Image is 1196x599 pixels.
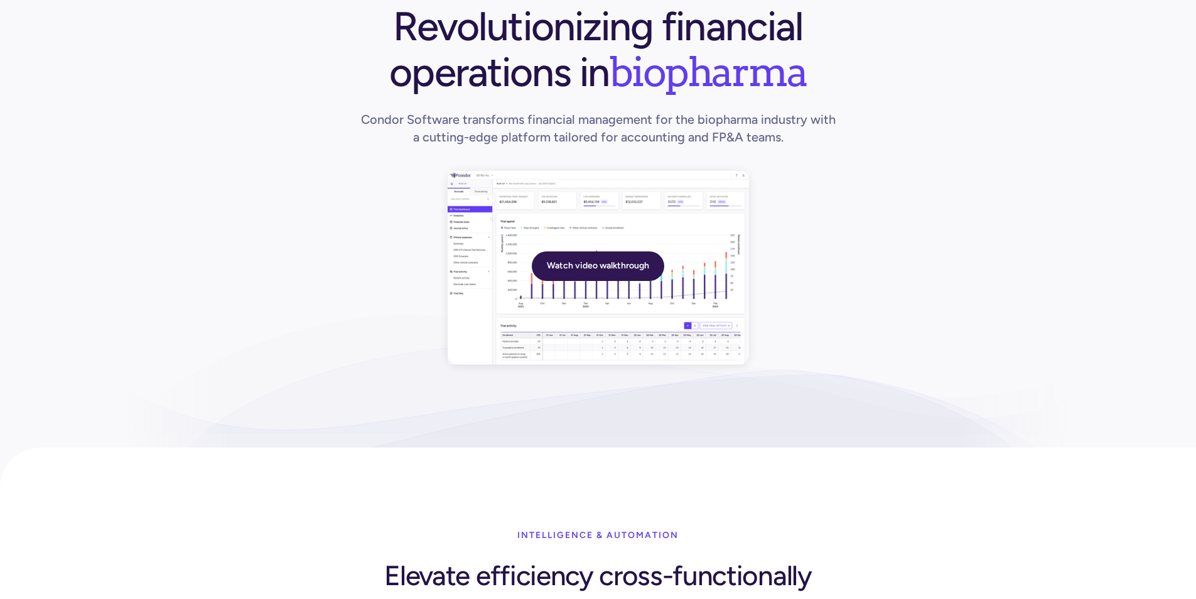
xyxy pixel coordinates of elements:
a: Watch video walkthrough [532,251,664,281]
h1: Elevate efficiency cross-functionally [384,553,811,593]
span: biopharma [609,47,806,96]
h1: Revolutionizing financial operations in [357,4,839,94]
h1: Condor Software transforms financial management for the biopharma industry with a cutting-edge pl... [357,111,839,146]
div: Intelligence & Automation [517,523,679,548]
